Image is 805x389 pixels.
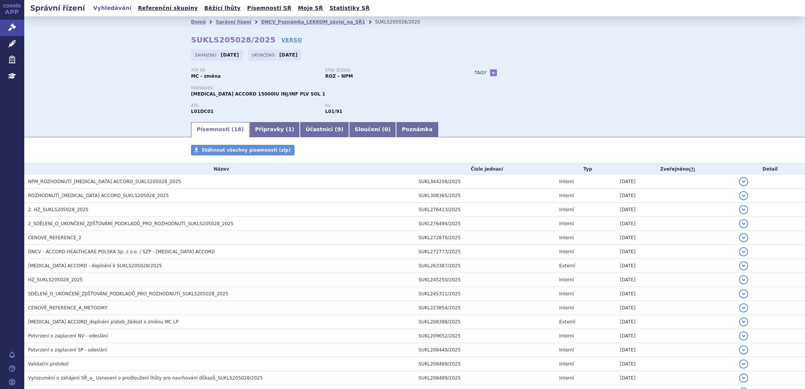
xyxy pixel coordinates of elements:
[28,375,263,381] span: Vyrozumění o zahájení SŘ_a_ Usnesení o prodloužení lhůty pro navrhování důkazů_SUKLS205028/2025
[739,261,748,270] button: detail
[739,373,748,383] button: detail
[559,347,574,353] span: Interní
[415,175,556,189] td: SUKL344208/2025
[375,16,430,28] li: SUKLS205028/2025
[28,235,81,240] span: CENOVÉ_REFERENCE_2
[739,331,748,340] button: detail
[281,36,302,44] a: VERSO
[249,122,300,137] a: Přípravky (1)
[28,207,88,212] span: 2. HZ_SUKLS205028_2025
[559,277,574,282] span: Interní
[689,167,695,172] abbr: (?)
[616,371,735,385] td: [DATE]
[191,19,206,25] a: Domů
[415,343,556,357] td: SUKL208449/2025
[735,163,805,175] th: Detail
[191,35,276,44] strong: SUKLS205028/2025
[559,333,574,339] span: Interní
[325,68,452,73] p: Stav řízení:
[559,193,574,198] span: Interní
[739,303,748,312] button: detail
[28,361,69,367] span: Validační protokol
[195,52,219,58] span: Zahájeno:
[739,317,748,326] button: detail
[24,3,91,13] h2: Správní řízení
[191,91,325,97] span: [MEDICAL_DATA] ACCORD 15000IU INJ/INF PLV SOL 1
[415,371,556,385] td: SUKL208489/2025
[245,3,294,13] a: Písemnosti SŘ
[28,305,108,311] span: CENOVÉ_REFERENCE_A_METODIKY
[191,145,294,155] a: Stáhnout všechny písemnosti (zip)
[616,231,735,245] td: [DATE]
[616,245,735,259] td: [DATE]
[616,217,735,231] td: [DATE]
[325,74,353,79] strong: ROZ – NPM
[616,329,735,343] td: [DATE]
[415,329,556,343] td: SUKL209652/2025
[739,275,748,284] button: detail
[415,245,556,259] td: SUKL272773/2025
[136,3,200,13] a: Referenční skupiny
[559,221,574,226] span: Interní
[300,122,349,137] a: Účastníci (9)
[91,3,134,13] a: Vyhledávání
[559,235,574,240] span: Interní
[28,179,181,184] span: NPM_ROZHODNUTÍ_BLEOMYCIN ACCORD_SUKLS205028_2025
[559,361,574,367] span: Interní
[325,104,452,108] p: RS:
[279,52,298,58] strong: [DATE]
[559,263,575,268] span: Externí
[559,179,574,184] span: Interní
[616,273,735,287] td: [DATE]
[559,291,574,296] span: Interní
[261,19,365,25] a: DNCV_Poznámka_LEKKOM_závisí_na_SŘ1
[28,193,169,198] span: ROZHODNUTÍ_BLEOMYCIN ACCORD_SUKLS205028_2025
[349,122,396,137] a: Sloučení (0)
[28,263,162,268] span: BLEOMYCIN ACCORD - doplnění k SUKLS205028/2025
[415,273,556,287] td: SUKL245250/2025
[739,289,748,298] button: detail
[415,287,556,301] td: SUKL245311/2025
[24,163,415,175] th: Název
[202,3,243,13] a: Běžící lhůty
[415,259,556,273] td: SUKL263387/2025
[415,163,556,175] th: Číslo jednací
[739,191,748,200] button: detail
[616,343,735,357] td: [DATE]
[415,231,556,245] td: SUKL272870/2025
[384,126,388,132] span: 0
[296,3,325,13] a: Moje SŘ
[559,305,574,311] span: Interní
[191,86,459,91] p: Přípravek:
[559,375,574,381] span: Interní
[556,163,617,175] th: Typ
[337,126,341,132] span: 9
[28,319,179,325] span: BLEOMYCIN ACCORD_doplnění plateb_žádost o změnu MC LP
[28,221,233,226] span: 2_SDĚLENÍ_O_UKONČENÍ_ZJIŠŤOVÁNÍ_PODKLADŮ_PRO_ROZHODNUTÍ_SUKLS205028_2025
[616,357,735,371] td: [DATE]
[739,359,748,369] button: detail
[616,175,735,189] td: [DATE]
[616,259,735,273] td: [DATE]
[252,52,277,58] span: Ukončeno:
[739,205,748,214] button: detail
[559,207,574,212] span: Interní
[739,177,748,186] button: detail
[191,122,249,137] a: Písemnosti (18)
[28,291,228,296] span: SDĚLENÍ_O_UKONČENÍ_ZJIŠŤOVÁNÍ_PODKLADŮ_PRO_ROZHODNUTÍ_SUKLS205028_2025
[234,126,241,132] span: 18
[415,315,556,329] td: SUKL208388/2025
[739,247,748,256] button: detail
[415,357,556,371] td: SUKL208469/2025
[216,19,251,25] a: Správní řízení
[191,74,221,79] strong: MC - změna
[559,249,574,254] span: Interní
[490,69,497,76] a: +
[28,347,107,353] span: Potvrzení o zaplacení SP - odeslání
[191,109,214,114] strong: BLEOMYCIN
[616,315,735,329] td: [DATE]
[288,126,292,132] span: 1
[221,52,239,58] strong: [DATE]
[616,287,735,301] td: [DATE]
[28,333,108,339] span: Potvrzení o zaplacení NV - odeslání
